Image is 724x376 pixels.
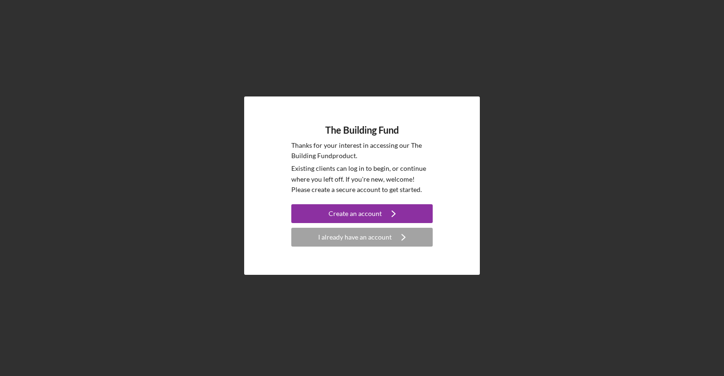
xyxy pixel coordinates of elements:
button: Create an account [291,204,433,223]
div: I already have an account [318,228,392,247]
p: Thanks for your interest in accessing our The Building Fund product. [291,140,433,161]
h4: The Building Fund [325,125,399,136]
div: Create an account [329,204,382,223]
a: Create an account [291,204,433,225]
button: I already have an account [291,228,433,247]
p: Existing clients can log in to begin, or continue where you left off. If you're new, welcome! Ple... [291,163,433,195]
